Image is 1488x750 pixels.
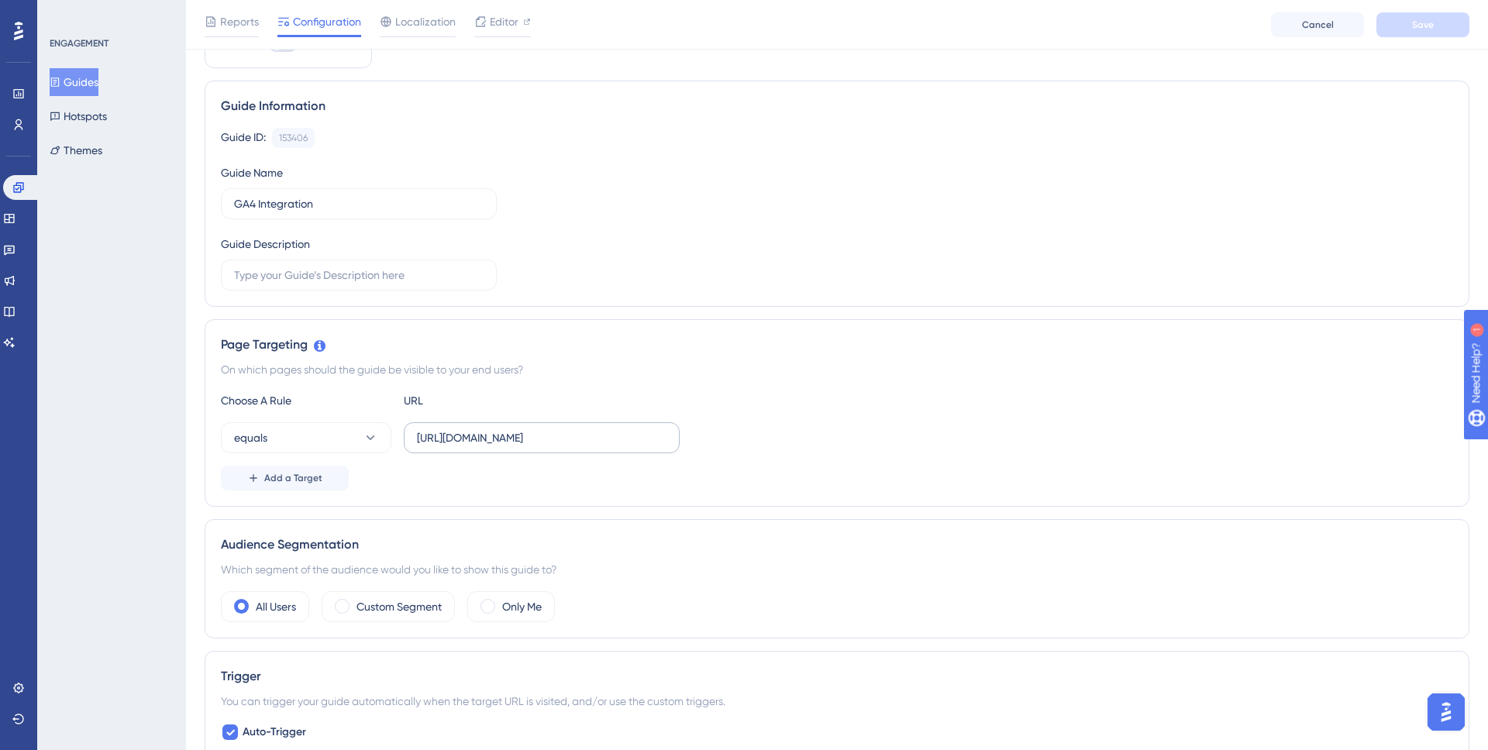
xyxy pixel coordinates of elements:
[1302,19,1334,31] span: Cancel
[490,12,518,31] span: Editor
[404,391,574,410] div: URL
[221,163,283,182] div: Guide Name
[221,560,1453,579] div: Which segment of the audience would you like to show this guide to?
[234,267,484,284] input: Type your Guide’s Description here
[234,428,267,447] span: equals
[221,692,1453,710] div: You can trigger your guide automatically when the target URL is visited, and/or use the custom tr...
[234,195,484,212] input: Type your Guide’s Name here
[221,235,310,253] div: Guide Description
[264,472,322,484] span: Add a Target
[256,597,296,616] label: All Users
[1412,19,1434,31] span: Save
[108,8,112,20] div: 1
[356,597,442,616] label: Custom Segment
[221,422,391,453] button: equals
[50,68,98,96] button: Guides
[50,37,108,50] div: ENGAGEMENT
[279,132,308,144] div: 153406
[395,12,456,31] span: Localization
[1271,12,1364,37] button: Cancel
[1376,12,1469,37] button: Save
[221,466,349,490] button: Add a Target
[221,391,391,410] div: Choose A Rule
[243,723,306,741] span: Auto-Trigger
[221,97,1453,115] div: Guide Information
[417,429,666,446] input: yourwebsite.com/path
[221,667,1453,686] div: Trigger
[221,335,1453,354] div: Page Targeting
[36,4,97,22] span: Need Help?
[50,102,107,130] button: Hotspots
[50,136,102,164] button: Themes
[221,360,1453,379] div: On which pages should the guide be visible to your end users?
[293,12,361,31] span: Configuration
[502,597,542,616] label: Only Me
[221,535,1453,554] div: Audience Segmentation
[220,12,259,31] span: Reports
[1423,689,1469,735] iframe: UserGuiding AI Assistant Launcher
[221,128,266,148] div: Guide ID:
